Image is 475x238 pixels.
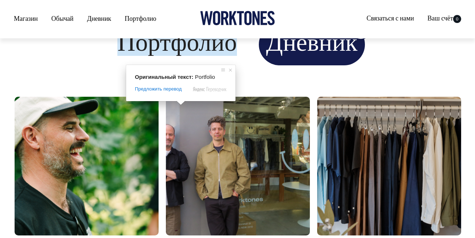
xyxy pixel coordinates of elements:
[363,13,417,25] a: Связаться с нами
[317,97,461,235] img: Требуется помощник в выставочном зале на неполный рабочий день
[122,13,159,25] a: Портфолио
[125,16,156,22] ya-tr-span: Портфолио
[51,16,74,22] ya-tr-span: Обычай
[425,13,464,25] a: Ваш счёт0
[135,74,194,80] span: Оригинальный текст:
[14,16,38,22] ya-tr-span: Магазин
[87,16,111,22] ya-tr-span: Дневник
[456,18,458,21] ya-tr-span: 0
[266,33,358,56] ya-tr-span: Дневник
[135,86,182,92] span: Предложить перевод
[117,33,237,56] ya-tr-span: Портфолио
[166,97,310,235] img: «Рабочим мелодиям» исполняется 10 лет: беседа с режиссёрами Хью и Эндрю, посвящённая юбилею
[428,16,453,22] ya-tr-span: Ваш счёт
[15,97,159,235] img: Worktones исполняется 10 лет: беседа с директором по бренду Felons, посвященная юбилею
[366,16,414,22] ya-tr-span: Связаться с нами
[11,13,41,25] a: Магазин
[195,74,215,80] span: Portfolio
[48,13,77,25] a: Обычай
[84,13,114,25] a: Дневник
